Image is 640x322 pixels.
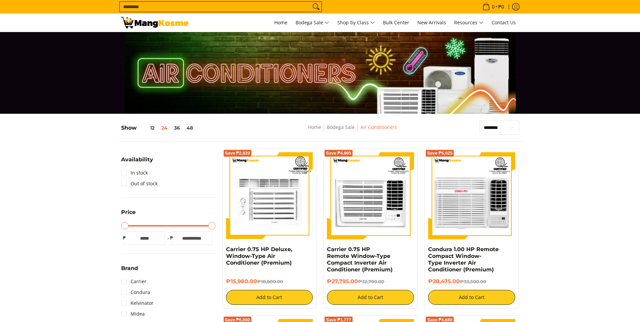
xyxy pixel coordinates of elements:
[226,152,313,239] img: Carrier 0.75 HP Deluxe, Window-Type Air Conditioner (Premium)
[168,235,175,241] span: ₱
[121,125,196,131] h5: Show
[491,4,496,9] span: 0
[137,125,158,131] button: 12
[327,124,355,130] a: Bodega Sale
[497,4,505,9] span: ₱0
[427,151,452,155] span: Save ₱5,025
[121,276,146,287] a: Carrier
[121,167,148,178] a: In stock
[326,318,351,322] span: Save ₱1,777
[271,14,291,32] a: Home
[360,124,397,130] a: Air Conditioners
[226,246,292,266] a: Carrier 0.75 HP Deluxe, Window-Type Air Conditioner (Premium)
[480,3,506,10] span: •
[327,152,414,239] img: Carrier 0.75 HP Remote Window-Type Compact Inverter Air Conditioner (Premium)
[428,152,515,239] img: Condura 1.00 HP Remote Compact Window-Type Inverter Air Conditioner (Premium)
[428,278,515,285] h6: ₱28,475.00
[121,210,136,220] summary: Open
[121,157,153,162] span: Availability
[428,290,515,305] button: Add to Cart
[121,210,136,215] span: Price
[121,287,150,298] a: Condura
[326,151,351,155] span: Save ₱4,905
[292,14,333,32] a: Bodega Sale
[225,318,250,322] span: Save ₱6,000
[195,14,519,32] nav: Main Menu
[121,157,153,167] summary: Open
[121,308,145,319] a: Midea
[158,125,171,131] button: 24
[121,178,158,189] a: Out of stock
[383,19,409,26] span: Bulk Center
[257,279,283,284] del: ₱18,800.00
[274,19,287,26] span: Home
[226,278,313,285] h6: ₱15,980.00
[296,19,329,27] span: Bodega Sale
[121,298,154,308] a: Kelvinator
[358,279,384,284] del: ₱32,700.00
[183,125,196,131] button: 48
[308,124,321,130] a: Home
[121,235,128,241] span: ₱
[334,14,378,32] a: Shop by Class
[492,19,516,26] span: Contact Us
[460,279,486,284] del: ₱33,500.00
[427,318,452,322] span: Save ₱4,680
[171,125,183,131] button: 36
[454,19,483,27] span: Resources
[311,2,322,12] button: Search
[414,14,449,32] a: New Arrivals
[226,290,313,305] button: Add to Cart
[337,19,375,27] span: Shop by Class
[121,17,189,28] img: Bodega Sale Aircon l Mang Kosme: Home Appliances Warehouse Sale | Page 2
[121,266,138,271] span: Brand
[121,266,138,276] summary: Open
[428,246,499,273] a: Condura 1.00 HP Remote Compact Window-Type Inverter Air Conditioner (Premium)
[417,19,446,26] span: New Arrivals
[380,14,413,32] a: Bulk Center
[488,14,519,32] a: Contact Us
[327,290,414,305] button: Add to Cart
[327,278,414,285] h6: ₱27,795.00
[225,151,250,155] span: Save ₱2,820
[258,123,446,138] nav: Breadcrumbs
[327,246,393,273] a: Carrier 0.75 HP Remote Window-Type Compact Inverter Air Conditioner (Premium)
[451,14,487,32] a: Resources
